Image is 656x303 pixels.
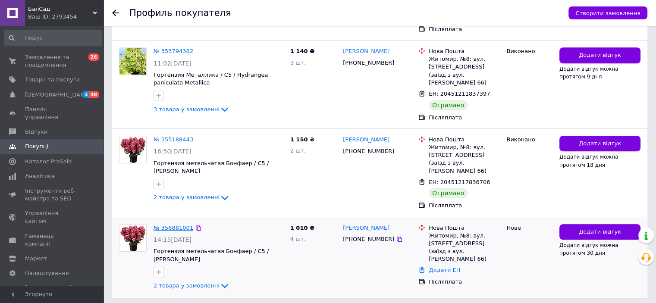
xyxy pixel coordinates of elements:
[119,136,146,163] img: Фото товару
[25,232,80,248] span: Гаманець компанії
[25,172,55,180] span: Аналітика
[568,6,647,19] button: Створити замовлення
[575,10,640,16] span: Створити замовлення
[154,282,220,289] span: 2 товара у замовленні
[341,234,396,245] div: [PHONE_NUMBER]
[559,224,640,240] button: Додати відгук
[429,136,499,144] div: Нова Пошта
[429,25,499,33] div: Післяплата
[88,53,99,61] span: 26
[429,278,499,286] div: Післяплата
[429,114,499,122] div: Післяплата
[559,47,640,63] button: Додати відгук
[506,47,552,55] div: Виконано
[25,187,80,203] span: Інструменти веб-майстра та SEO
[82,91,89,98] span: 3
[429,188,468,198] div: Отримано
[25,209,80,225] span: Управління сайтом
[119,48,146,75] img: Фото товару
[429,144,499,175] div: Житомир, №8: вул. [STREET_ADDRESS] (заїзд з вул. [PERSON_NAME] 66)
[154,248,269,262] a: Гортензия метельчатая Бонфаер / С5 / [PERSON_NAME]
[559,66,618,80] span: Додати відгук можна протягом 9 дня
[429,47,499,55] div: Нова Пошта
[341,146,396,157] div: [PHONE_NUMBER]
[290,236,306,242] span: 4 шт.
[429,91,490,97] span: ЕН: 20451211837397
[429,224,499,232] div: Нова Пошта
[25,143,48,150] span: Покупці
[290,48,314,54] span: 1 140 ₴
[429,202,499,209] div: Післяплата
[154,194,230,200] a: 2 товара у замовленні
[429,267,460,273] a: Додати ЕН
[559,242,618,256] span: Додати відгук можна протягом 30 дня
[290,136,314,143] span: 1 150 ₴
[559,136,640,152] button: Додати відгук
[343,47,389,56] a: [PERSON_NAME]
[154,160,269,175] a: Гортензия метельчатая Бонфаер / С5 / [PERSON_NAME]
[429,179,490,185] span: ЕН: 20451217836706
[119,224,147,252] a: Фото товару
[25,53,80,69] span: Замовлення та повідомлення
[154,225,193,231] a: № 356881001
[154,148,191,155] span: 16:50[DATE]
[112,9,119,16] div: Повернутися назад
[343,136,389,144] a: [PERSON_NAME]
[154,194,220,200] span: 2 товара у замовленні
[28,13,104,21] div: Ваш ID: 2793454
[119,47,147,75] a: Фото товару
[429,55,499,87] div: Житомир, №8: вул. [STREET_ADDRESS] (заїзд з вул. [PERSON_NAME] 66)
[290,225,314,231] span: 1 010 ₴
[129,8,231,18] h1: Профиль покупателя
[154,236,191,243] span: 14:15[DATE]
[290,147,306,154] span: 2 шт.
[154,106,230,112] a: 3 товара у замовленні
[429,232,499,263] div: Житомир, №8: вул. [STREET_ADDRESS] (заїзд з вул. [PERSON_NAME] 66)
[341,57,396,69] div: [PHONE_NUMBER]
[25,158,72,166] span: Каталог ProSale
[28,5,93,13] span: БалСад
[506,136,552,144] div: Виконано
[429,100,468,110] div: Отримано
[343,224,389,232] a: [PERSON_NAME]
[119,136,147,163] a: Фото товару
[154,106,220,112] span: 3 товара у замовленні
[154,48,193,54] a: № 353794382
[154,60,191,67] span: 11:02[DATE]
[25,91,89,99] span: [DEMOGRAPHIC_DATA]
[25,269,69,277] span: Налаштування
[25,128,47,136] span: Відгуки
[154,72,268,86] a: Гортензия Металлика / С5 / Hydrangea paniculata Metallica
[290,59,306,66] span: 3 шт.
[579,228,621,236] span: Додати відгук
[25,76,80,84] span: Товари та послуги
[154,282,230,289] a: 2 товара у замовленні
[4,30,102,46] input: Пошук
[89,91,99,98] span: 48
[579,51,621,59] span: Додати відгук
[119,225,146,251] img: Фото товару
[559,154,618,168] span: Додати відгук можна протягом 18 дня
[579,140,621,148] span: Додати відгук
[154,136,193,143] a: № 355188443
[25,106,80,121] span: Панель управління
[506,224,552,232] div: Нове
[25,255,47,262] span: Маркет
